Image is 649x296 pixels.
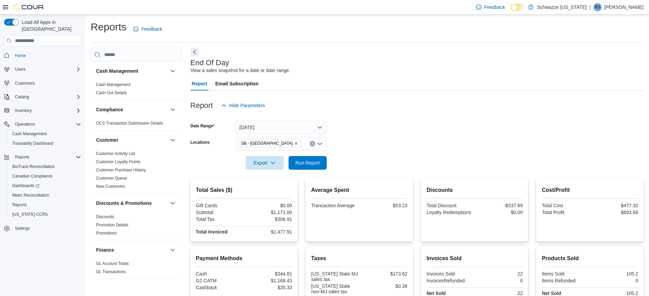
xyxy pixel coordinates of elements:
[196,210,243,215] div: Subtotal
[10,172,81,180] span: Canadian Compliance
[169,67,177,75] button: Cash Management
[361,203,407,208] div: $53.23
[15,108,32,113] span: Inventory
[10,210,81,219] span: Washington CCRS
[229,102,265,109] span: Hide Parameters
[12,93,81,101] span: Catalog
[311,283,358,294] div: [US_STATE] State non-MJ sales tax
[12,224,81,232] span: Settings
[10,130,81,138] span: Cash Management
[7,139,84,148] button: Traceabilty Dashboard
[1,152,84,162] button: Reports
[7,191,84,200] button: Metrc Reconciliation
[542,254,638,263] h2: Products Sold
[1,65,84,74] button: Users
[591,291,638,296] div: 105.2
[190,123,215,129] label: Date Range
[10,139,56,147] a: Traceabilty Dashboard
[10,163,58,171] a: BioTrack Reconciliation
[96,168,146,172] a: Customer Purchase History
[12,120,81,128] span: Operations
[196,216,243,222] div: Total Tax
[91,213,182,240] div: Discounts & Promotions
[10,201,29,209] a: Reports
[311,203,358,208] div: Transaction Average
[190,48,199,56] button: Next
[542,186,638,194] h2: Cost/Profit
[12,52,29,60] a: Home
[289,156,327,170] button: Run Report
[15,226,30,231] span: Settings
[12,120,38,128] button: Operations
[96,82,130,87] span: Cash Management
[1,92,84,102] button: Catalog
[196,271,243,277] div: Cash
[1,106,84,115] button: Inventory
[10,182,42,190] a: Dashboards
[427,254,523,263] h2: Invoices Sold
[12,79,37,87] a: Customers
[96,68,167,74] button: Cash Management
[218,99,268,112] button: Hide Parameters
[96,159,140,164] a: Customer Loyalty Points
[130,22,165,36] a: Feedback
[294,141,298,145] button: Remove SB - Highlands from selection in this group
[10,182,81,190] span: Dashboards
[12,51,81,59] span: Home
[96,269,126,274] a: GL Transactions
[1,223,84,233] button: Settings
[96,137,118,143] h3: Customer
[12,131,47,137] span: Cash Management
[91,150,182,193] div: Customer
[169,199,177,207] button: Discounts & Promotions
[96,214,114,219] a: Discounts
[196,278,243,283] div: G2 CATM
[589,3,591,11] p: |
[19,19,81,32] span: Load All Apps in [GEOGRAPHIC_DATA]
[310,141,315,146] button: Clear input
[250,156,280,170] span: Export
[96,68,138,74] h3: Cash Management
[12,153,81,161] span: Reports
[12,153,32,161] button: Reports
[245,216,292,222] div: $306.91
[15,94,29,100] span: Catalog
[141,26,162,32] span: Feedback
[476,291,523,296] div: 22
[96,137,167,143] button: Customer
[12,107,81,115] span: Inventory
[427,278,473,283] div: InvoicesRefunded
[12,164,55,169] span: BioTrack Reconciliation
[96,231,117,236] a: Promotions
[311,271,358,282] div: [US_STATE] State MJ sales tax
[427,186,523,194] h2: Discounts
[542,278,588,283] div: Items Refunded
[96,230,117,236] span: Promotions
[96,90,127,95] a: Cash Out Details
[427,271,473,277] div: Invoices Sold
[317,141,323,146] button: Open list of options
[215,77,259,90] span: Email Subscription
[591,278,638,283] div: 0
[510,4,525,11] input: Dark Mode
[96,223,128,227] a: Promotion Details
[96,106,167,113] button: Compliance
[12,173,52,179] span: Canadian Compliance
[15,53,26,58] span: Home
[190,67,290,74] div: View a sales snapshot for a date or date range.
[311,254,407,263] h2: Taxes
[190,101,213,110] h3: Report
[12,183,40,188] span: Dashboards
[15,81,35,86] span: Customers
[91,20,126,34] h1: Reports
[476,271,523,277] div: 22
[10,210,50,219] a: [US_STATE] CCRS
[473,0,508,14] a: Feedback
[10,172,55,180] a: Canadian Compliance
[542,203,588,208] div: Total Cost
